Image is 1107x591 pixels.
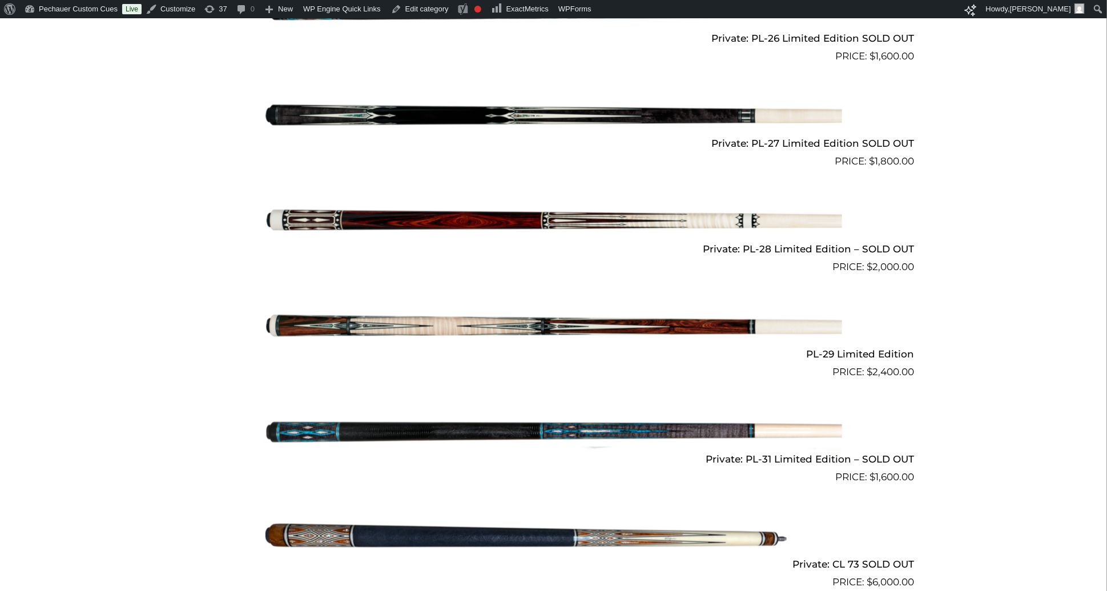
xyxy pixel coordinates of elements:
img: PL-29 Limited Edition [265,279,842,375]
a: Private: CL 73 SOLD OUT $6,000.00 [193,489,915,590]
img: PL-31 Limited Edition - SOLD OUT [265,384,842,480]
a: Live [122,4,142,14]
div: Needs improvement [474,6,481,13]
span: $ [867,577,873,588]
bdi: 1,600.00 [870,471,915,483]
bdi: 1,600.00 [870,50,915,62]
bdi: 6,000.00 [867,577,915,588]
span: $ [870,471,876,483]
span: ExactMetrics [506,5,549,13]
span: $ [870,50,876,62]
h2: Private: PL-26 Limited Edition SOLD OUT [193,27,915,49]
img: CL 73 SOLD OUT [265,489,842,585]
img: PL-27 Limited Edition SOLD OUT [265,69,842,164]
h2: Private: PL-31 Limited Edition – SOLD OUT [193,449,915,470]
a: PL-29 Limited Edition $2,400.00 [193,279,915,380]
span: $ [867,366,873,377]
span: $ [867,261,873,272]
img: PL-28 Limited Edition - SOLD OUT [265,174,842,270]
bdi: 2,000.00 [867,261,915,272]
h2: Private: PL-27 Limited Edition SOLD OUT [193,133,915,154]
a: Private: PL-27 Limited Edition SOLD OUT $1,800.00 [193,69,915,169]
h2: PL-29 Limited Edition [193,344,915,365]
a: Private: PL-28 Limited Edition – SOLD OUT $2,000.00 [193,174,915,274]
bdi: 2,400.00 [867,366,915,377]
span: $ [870,155,875,167]
span: [PERSON_NAME] [1010,5,1071,13]
bdi: 1,800.00 [870,155,915,167]
h2: Private: CL 73 SOLD OUT [193,554,915,575]
a: Private: PL-31 Limited Edition – SOLD OUT $1,600.00 [193,384,915,485]
h2: Private: PL-28 Limited Edition – SOLD OUT [193,238,915,259]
